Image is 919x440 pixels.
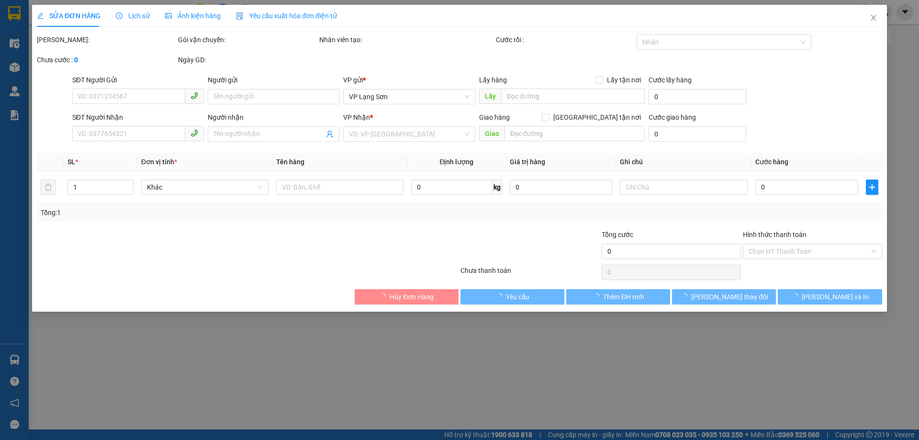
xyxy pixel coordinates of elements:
img: icon [236,12,244,20]
b: 0 [74,56,78,64]
div: VP gửi [344,75,475,85]
input: Dọc đường [504,126,645,141]
span: Đơn vị tính [141,158,177,166]
div: Người gửi [208,75,339,85]
input: Dọc đường [501,89,645,104]
div: Nhân viên tạo: [319,34,494,45]
span: VP Nhận [344,113,370,121]
span: Yêu cầu xuất hóa đơn điện tử [236,12,337,20]
button: Thêm ĐH mới [566,289,670,305]
input: Ghi Chú [620,180,748,195]
span: clock-circle [116,12,123,19]
span: SỬA ĐƠN HÀNG [37,12,101,20]
div: Gói vận chuyển: [178,34,317,45]
button: Close [860,5,887,32]
span: [PERSON_NAME] thay đổi [691,292,768,302]
span: loading [593,293,603,300]
button: [PERSON_NAME] thay đổi [672,289,776,305]
button: Yêu cầu [460,289,564,305]
div: SĐT Người Nhận [72,112,204,123]
div: SĐT Người Gửi [72,75,204,85]
span: loading [681,293,691,300]
span: Lịch sử [116,12,150,20]
span: Lấy tận nơi [603,75,645,85]
span: Tổng cước [602,231,633,238]
input: Cước giao hàng [649,126,746,142]
span: VP Lạng Sơn [349,90,470,104]
span: Hủy Đơn Hàng [390,292,434,302]
span: Định lượng [440,158,474,166]
span: kg [493,180,502,195]
span: Cước hàng [755,158,788,166]
span: close [870,14,877,22]
span: user-add [326,130,334,138]
span: Giá trị hàng [510,158,545,166]
span: Lấy [479,89,501,104]
button: Hủy Đơn Hàng [355,289,459,305]
span: Tên hàng [276,158,304,166]
div: Chưa thanh toán [459,265,601,282]
label: Cước lấy hàng [649,76,692,84]
span: Giao [479,126,504,141]
div: [PERSON_NAME]: [37,34,176,45]
button: plus [866,180,878,195]
span: Lấy hàng [479,76,507,84]
span: phone [191,92,198,100]
input: Cước lấy hàng [649,89,746,104]
span: [GEOGRAPHIC_DATA] tận nơi [549,112,645,123]
button: delete [41,180,56,195]
span: picture [165,12,172,19]
th: Ghi chú [616,153,751,171]
div: Người nhận [208,112,339,123]
button: [PERSON_NAME] và In [778,289,882,305]
span: Khác [147,180,263,194]
input: VD: Bàn, Ghế [276,180,403,195]
span: edit [37,12,44,19]
span: loading [791,293,802,300]
span: Giao hàng [479,113,510,121]
span: SL [67,158,75,166]
div: Ngày GD: [178,55,317,65]
div: Chưa cước : [37,55,176,65]
label: Hình thức thanh toán [743,231,807,238]
span: loading [379,293,390,300]
span: phone [191,129,198,137]
div: Tổng: 1 [41,207,355,218]
span: Thêm ĐH mới [603,292,644,302]
span: [PERSON_NAME] và In [802,292,869,302]
label: Cước giao hàng [649,113,696,121]
span: loading [495,293,506,300]
span: plus [866,183,878,191]
div: Cước rồi : [496,34,635,45]
span: Yêu cầu [506,292,529,302]
span: Ảnh kiện hàng [165,12,221,20]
